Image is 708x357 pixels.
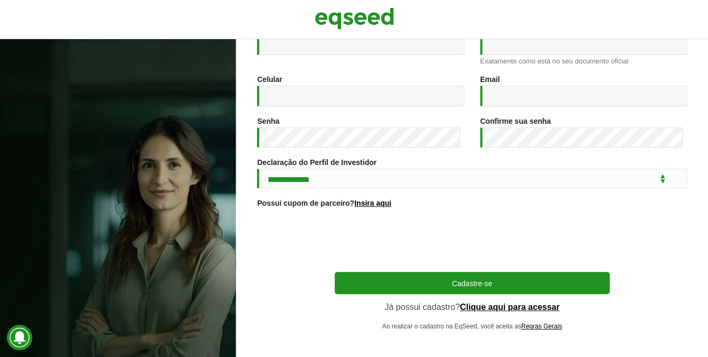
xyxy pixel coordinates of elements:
label: Declaração do Perfil de Investidor [257,159,376,166]
div: Exatamente como está no seu documento oficial [480,58,687,65]
iframe: reCAPTCHA [392,220,553,261]
p: Ao realizar o cadastro na EqSeed, você aceita as [335,323,610,330]
label: Possui cupom de parceiro? [257,199,391,207]
p: Já possui cadastro? [335,302,610,312]
label: Email [480,76,500,83]
label: Senha [257,117,279,125]
a: Regras Gerais [521,323,562,329]
a: Insira aqui [354,199,391,207]
label: Celular [257,76,282,83]
button: Cadastre-se [335,272,610,294]
label: Confirme sua senha [480,117,551,125]
img: EqSeed Logo [315,5,394,32]
a: Clique aqui para acessar [460,303,560,312]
